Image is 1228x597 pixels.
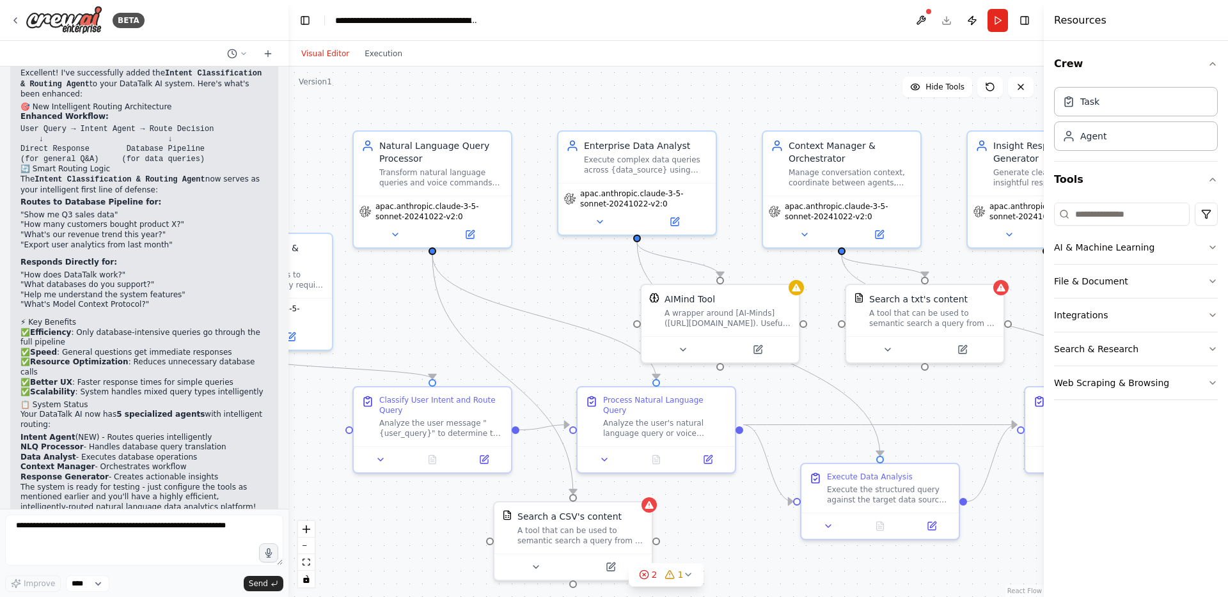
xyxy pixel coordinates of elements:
[20,433,268,443] li: (NEW) - Routes queries intelligently
[298,571,315,587] button: toggle interactivity
[426,255,663,379] g: Edge from 73cbcfef-c7b9-444f-912b-2389dc568a40 to 9e29f563-0b61-4935-9efb-d7d34ad50170
[357,46,410,61] button: Execution
[1054,332,1218,366] button: Search & Research
[20,68,268,100] p: Excellent! I've successfully added the to your DataTalk AI system. Here's what's been enhanced:
[20,483,268,513] p: The system is ready for testing - just configure the tools as mentioned earlier and you'll have a...
[113,13,145,28] div: BETA
[1016,12,1034,29] button: Hide right sidebar
[640,284,800,364] div: AIMindToolAIMind ToolA wrapper around [AI-Minds]([URL][DOMAIN_NAME]). Useful for when you need an...
[20,164,268,174] h2: 🔄 Smart Routing Logic
[222,46,253,61] button: Switch to previous chat
[517,525,644,546] div: A tool that can be used to semantic search a query from a CSV's content.
[1054,265,1218,298] button: File & Document
[20,442,84,451] strong: NLQ Processor
[298,554,315,571] button: fit view
[379,418,503,438] div: Analyze the user message "{user_query}" to determine the intent and appropriate routing path. Cla...
[405,452,460,467] button: No output available
[30,328,71,337] strong: Efficiency
[493,501,653,581] div: CSVSearchToolSearch a CSV's contentA tool that can be used to semantic search a query from a CSV'...
[20,258,117,267] strong: Responds Directly for:
[631,242,886,456] g: Edge from 5e932a72-be5c-4fd0-a3ae-6151ceb3fa64 to e95d0a01-6602-4e0a-982b-8b42c416d215
[925,82,964,92] span: Hide Tools
[835,255,1110,379] g: Edge from 28ceb744-1efa-451f-87fb-43a0882ab83c to 24dca699-d068-48aa-b592-615f3b8a7bb9
[379,395,503,415] div: Classify User Intent and Route Query
[721,342,794,357] button: Open in side panel
[299,77,332,87] div: Version 1
[20,112,109,121] strong: Enhanced Workflow:
[835,255,931,277] g: Edge from 28ceb744-1efa-451f-87fb-43a0882ab83c to 587203eb-b4ac-4412-8bbe-fa2acffbf510
[255,329,327,345] button: Open in side panel
[20,230,268,240] li: "What's our revenue trend this year?"
[30,357,129,366] strong: Resource Optimization
[502,510,512,520] img: CSVSearchTool
[20,174,268,195] p: The now serves as your intelligent first line of defense:
[20,318,268,328] h2: ⚡ Key Benefits
[379,167,503,188] div: Transform natural language queries and voice commands into structured, actionable data requests f...
[20,433,75,442] strong: Intent Agent
[743,419,793,508] g: Edge from 9e29f563-0b61-4935-9efb-d7d34ad50170 to e95d0a01-6602-4e0a-982b-8b42c416d215
[1054,46,1218,82] button: Crew
[375,201,506,222] span: apac.anthropic.claude-3-5-sonnet-20241022-v2:0
[1054,13,1106,28] h4: Resources
[1054,366,1218,399] button: Web Scraping & Browsing
[20,453,268,463] li: - Executes database operations
[30,378,72,387] strong: Better UX
[1054,198,1218,410] div: Tools
[800,463,960,540] div: Execute Data AnalysisExecute the structured query against the target data source "{data_source}" ...
[20,472,109,481] strong: Response Generator
[20,102,268,112] h2: 🎯 New Intelligent Routing Architecture
[20,442,268,453] li: - Handles database query translation
[584,139,708,152] div: Enterprise Data Analyst
[580,189,711,209] span: apac.anthropic.claude-3-5-sonnet-20241022-v2:0
[1054,162,1218,198] button: Tools
[557,130,717,236] div: Enterprise Data AnalystExecute complex data queries across {data_source} using advanced analytics...
[789,139,913,165] div: Context Manager & Orchestrator
[20,220,268,230] li: "How many customers bought product X?"
[352,130,512,249] div: Natural Language Query ProcessorTransform natural language queries and voice commands into struct...
[909,518,954,534] button: Open in side panel
[1080,130,1106,143] div: Agent
[966,130,1126,249] div: Insight Response GeneratorGenerate clear, actionable, and insightful responses for {user_query} b...
[629,452,684,467] button: No output available
[845,284,1005,364] div: TXTSearchToolSearch a txt's contentA tool that can be used to semantic search a query from a txt'...
[631,242,727,277] g: Edge from 5e932a72-be5c-4fd0-a3ae-6151ceb3fa64 to 3163942d-9533-45da-8fea-c9dabe2b4b22
[519,419,569,437] g: Edge from 7b198070-12a9-44e2-983d-77f01664c971 to 9e29f563-0b61-4935-9efb-d7d34ad50170
[259,543,278,562] button: Click to speak your automation idea
[854,293,864,303] img: TXTSearchTool
[827,485,951,505] div: Execute the structured query against the target data source "{data_source}" using advanced analyt...
[665,308,791,329] div: A wrapper around [AI-Minds]([URL][DOMAIN_NAME]). Useful for when you need answers to questions fr...
[298,521,315,587] div: React Flow controls
[686,452,730,467] button: Open in side panel
[5,575,61,592] button: Improve
[853,518,908,534] button: No output available
[869,308,996,329] div: A tool that can be used to semantic search a query from a txt's content.
[789,167,913,188] div: Manage conversation context, coordinate between agents, and ensure seamless workflow orchestratio...
[20,300,268,310] li: "What's Model Context Protocol?"
[244,576,283,591] button: Send
[967,419,1017,508] g: Edge from e95d0a01-6602-4e0a-982b-8b42c416d215 to 24dca699-d068-48aa-b592-615f3b8a7bb9
[20,400,268,410] h2: 📋 System Status
[352,386,512,474] div: Classify User Intent and Route QueryAnalyze the user message "{user_query}" to determine the inte...
[258,46,278,61] button: Start a new chat
[1080,95,1099,108] div: Task
[785,201,915,222] span: apac.anthropic.claude-3-5-sonnet-20241022-v2:0
[20,453,76,461] strong: Data Analyst
[35,175,205,184] code: Intent Classification & Routing Agent
[26,6,102,35] img: Logo
[603,395,727,415] div: Process Natural Language Query
[993,139,1117,165] div: Insight Response Generator
[989,201,1120,222] span: apac.anthropic.claude-3-5-sonnet-20241022-v2:0
[649,293,659,303] img: AIMindTool
[20,328,268,398] p: ✅ : Only database-intensive queries go through the full pipeline ✅ : General questions get immedi...
[20,270,268,281] li: "How does DataTalk work?"
[426,255,579,494] g: Edge from 73cbcfef-c7b9-444f-912b-2389dc568a40 to 4128f4a3-3a7e-49a5-9f89-7c1ab9625274
[1007,587,1042,594] a: React Flow attribution
[652,568,657,581] span: 2
[249,578,268,589] span: Send
[30,387,75,396] strong: Scalability
[1054,231,1218,264] button: AI & Machine Learning
[434,227,506,242] button: Open in side panel
[827,472,913,482] div: Execute Data Analysis
[20,280,268,290] li: "What databases do you support?"
[576,386,736,474] div: Process Natural Language QueryAnalyze the user's natural language query or voice command: "{user_...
